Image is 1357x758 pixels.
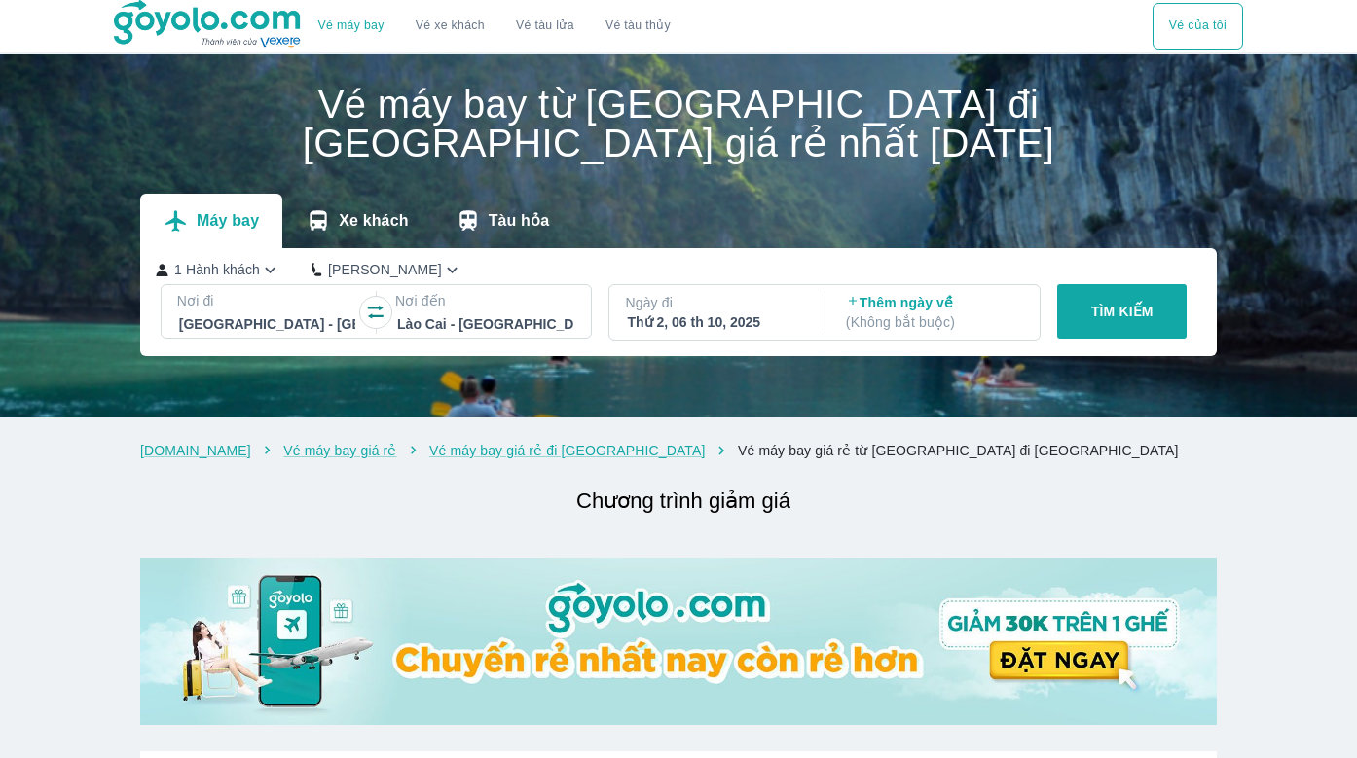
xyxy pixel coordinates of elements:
[627,312,803,332] div: Thứ 2, 06 th 10, 2025
[283,443,396,458] a: Vé máy bay giá rẻ
[846,293,1022,332] p: Thêm ngày về
[429,443,705,458] a: Vé máy bay giá rẻ đi [GEOGRAPHIC_DATA]
[140,194,572,248] div: transportation tabs
[1057,284,1187,339] button: TÌM KIẾM
[625,293,805,312] p: Ngày đi
[197,211,259,231] p: Máy bay
[1153,3,1243,50] div: choose transportation mode
[140,85,1217,162] h1: Vé máy bay từ [GEOGRAPHIC_DATA] đi [GEOGRAPHIC_DATA] giá rẻ nhất [DATE]
[395,291,575,310] p: Nơi đến
[1153,3,1243,50] button: Vé của tôi
[1091,302,1154,321] p: TÌM KIẾM
[174,260,260,279] p: 1 Hành khách
[590,3,686,50] button: Vé tàu thủy
[312,260,462,280] button: [PERSON_NAME]
[303,3,686,50] div: choose transportation mode
[318,18,385,33] a: Vé máy bay
[328,260,442,279] p: [PERSON_NAME]
[416,18,485,33] a: Vé xe khách
[738,443,1179,458] a: Vé máy bay giá rẻ từ [GEOGRAPHIC_DATA] đi [GEOGRAPHIC_DATA]
[846,312,1022,332] p: ( Không bắt buộc )
[140,443,251,458] a: [DOMAIN_NAME]
[156,260,280,280] button: 1 Hành khách
[140,441,1217,460] nav: breadcrumb
[339,211,408,231] p: Xe khách
[140,558,1217,725] img: banner-home
[150,484,1217,519] h2: Chương trình giảm giá
[500,3,590,50] a: Vé tàu lửa
[177,291,357,310] p: Nơi đi
[489,211,550,231] p: Tàu hỏa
